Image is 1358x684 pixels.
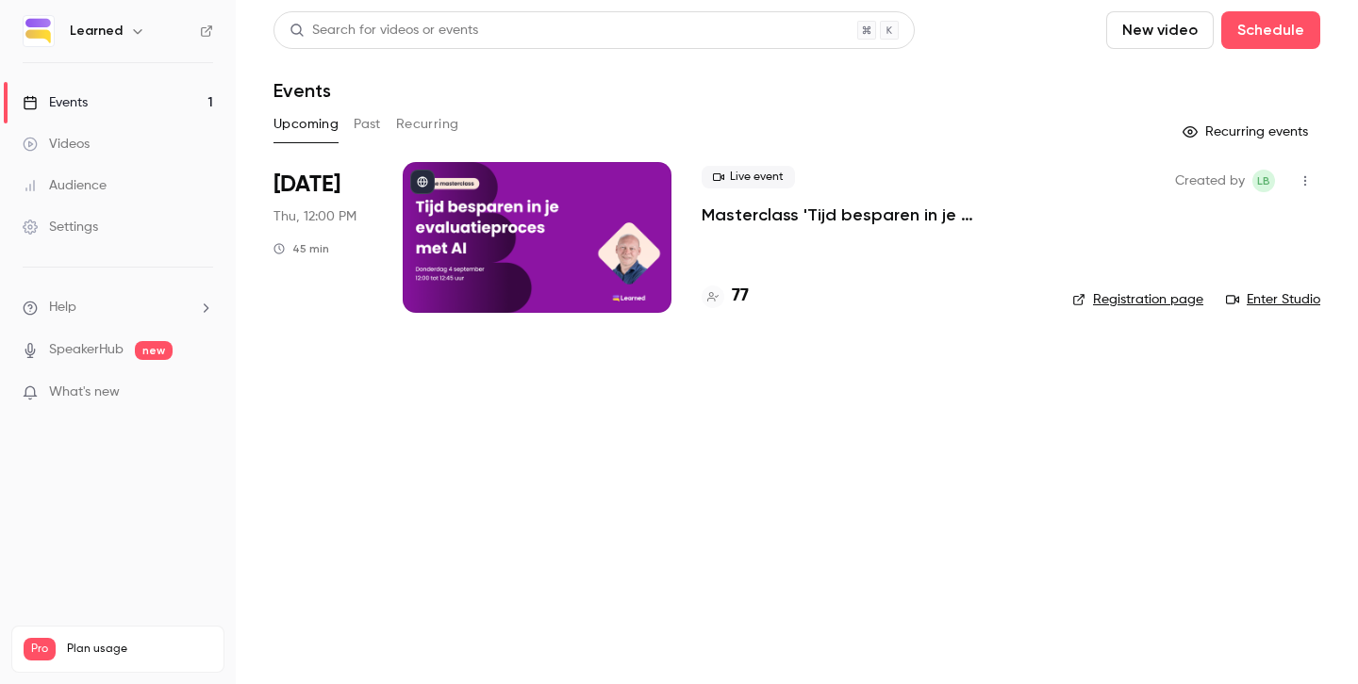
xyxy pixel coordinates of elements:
[24,16,54,46] img: Learned
[273,241,329,256] div: 45 min
[67,642,212,657] span: Plan usage
[273,79,331,102] h1: Events
[1175,170,1245,192] span: Created by
[24,638,56,660] span: Pro
[702,166,795,188] span: Live event
[70,22,123,41] h6: Learned
[396,109,459,139] button: Recurring
[273,207,356,226] span: Thu, 12:00 PM
[49,383,120,402] span: What's new
[1174,117,1320,147] button: Recurring events
[732,284,749,309] h4: 77
[273,109,339,139] button: Upcoming
[23,135,90,154] div: Videos
[23,298,213,318] li: help-dropdown-opener
[23,176,107,195] div: Audience
[1106,11,1214,49] button: New video
[135,341,173,360] span: new
[190,384,213,401] iframe: Noticeable Trigger
[49,298,76,318] span: Help
[1072,290,1203,309] a: Registration page
[1252,170,1275,192] span: Lisanne Buisman
[702,204,1042,226] a: Masterclass 'Tijd besparen in je evaluatieproces met AI'
[23,218,98,236] div: Settings
[1221,11,1320,49] button: Schedule
[49,340,124,360] a: SpeakerHub
[290,21,478,41] div: Search for videos or events
[354,109,381,139] button: Past
[23,93,88,112] div: Events
[702,284,749,309] a: 77
[273,162,373,313] div: Sep 4 Thu, 12:00 PM (Europe/Amsterdam)
[1226,290,1320,309] a: Enter Studio
[273,170,340,200] span: [DATE]
[1257,170,1270,192] span: LB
